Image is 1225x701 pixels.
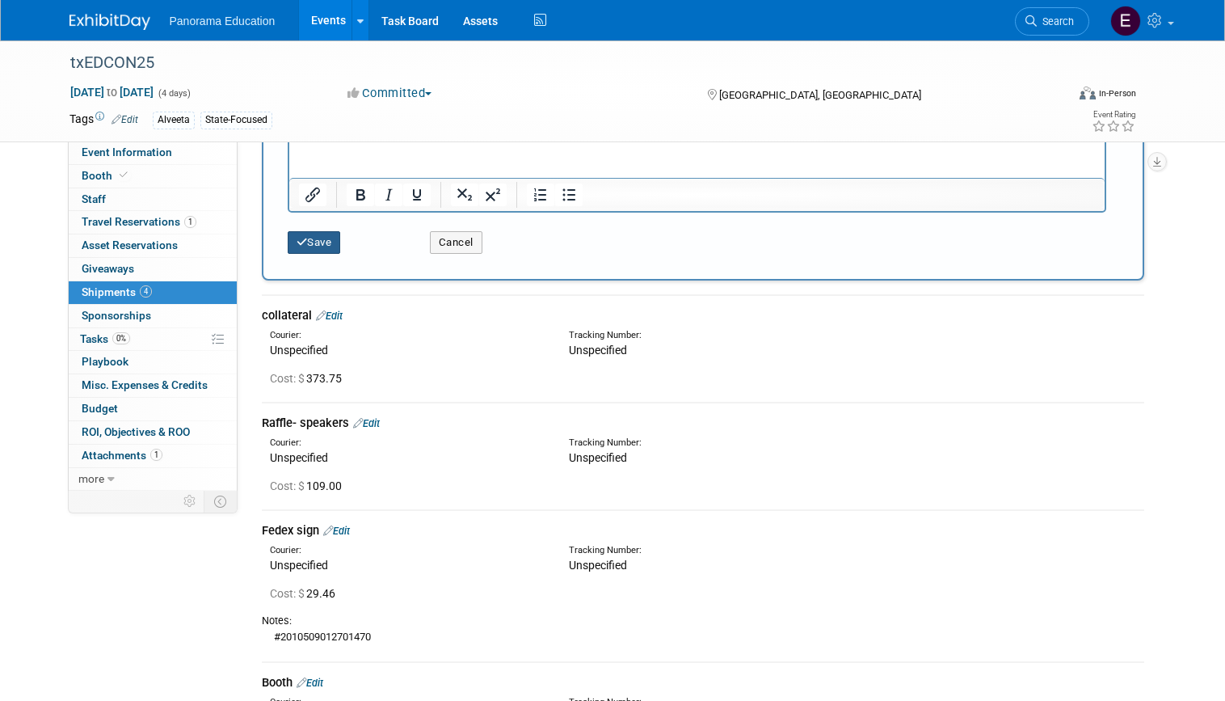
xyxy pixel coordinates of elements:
i: Booth reservation complete [120,171,128,179]
a: Playbook [69,351,237,374]
span: Tasks [80,332,130,345]
span: Cost: $ [270,372,306,385]
a: Edit [316,310,343,322]
span: Event Information [82,146,172,158]
div: Courier: [270,544,545,557]
a: Shipments4 [69,281,237,304]
a: Giveaways [69,258,237,281]
a: Attachments1 [69,445,237,467]
div: Tracking Number: [569,437,919,450]
button: Save [288,231,341,254]
a: Edit [297,677,323,689]
div: Unspecified [270,342,545,358]
span: 1 [150,449,162,461]
a: Edit [353,417,380,429]
span: Unspecified [569,451,627,464]
span: more [78,472,104,485]
span: Panorama Education [170,15,276,27]
img: External Events Calendar [1110,6,1141,36]
div: Booth [262,674,1144,691]
div: Courier: [270,329,545,342]
button: Superscript [479,184,507,206]
div: Unspecified [270,450,545,466]
button: Underline [403,184,431,206]
span: to [104,86,120,99]
span: Giveaways [82,262,134,275]
div: #2010509012701470 [262,628,1144,645]
span: Shipments [82,285,152,298]
a: Tasks0% [69,328,237,351]
div: Courier: [270,437,545,450]
a: Edit [323,525,350,537]
a: Budget [69,398,237,420]
div: In-Person [1098,87,1136,99]
span: Budget [82,402,118,415]
div: Tracking Number: [569,329,919,342]
img: ExhibitDay [69,14,150,30]
button: Cancel [430,231,482,254]
div: Event Format [979,84,1136,108]
span: Unspecified [569,344,627,357]
span: Unspecified [569,559,627,572]
span: 0% [112,332,130,344]
span: Booth [82,169,131,182]
span: Sponsorships [82,309,151,322]
span: Search [1037,15,1074,27]
span: Attachments [82,449,162,462]
button: Numbered list [527,184,554,206]
img: Format-Inperson.png [1080,87,1096,99]
span: [GEOGRAPHIC_DATA], [GEOGRAPHIC_DATA] [719,89,921,101]
span: Cost: $ [270,587,306,600]
a: Asset Reservations [69,234,237,257]
td: Personalize Event Tab Strip [176,491,204,512]
span: 4 [140,285,152,298]
div: Event Rating [1092,111,1135,119]
span: 1 [184,216,196,228]
a: Booth [69,165,237,188]
button: Subscript [451,184,478,206]
td: Tags [69,111,138,129]
div: Tracking Number: [569,544,919,557]
span: Misc. Expenses & Credits [82,378,208,391]
span: 29.46 [270,587,342,600]
button: Italic [375,184,402,206]
div: Raffle- speakers [262,415,1144,432]
span: Cost: $ [270,479,306,492]
a: Search [1015,7,1089,36]
td: Toggle Event Tabs [204,491,237,512]
div: txEDCON25 [65,49,1046,78]
a: Misc. Expenses & Credits [69,374,237,397]
span: Staff [82,192,106,205]
div: Alveeta [153,112,195,129]
button: Insert/edit link [299,184,326,206]
a: Event Information [69,141,237,164]
button: Bold [347,184,374,206]
div: Unspecified [270,557,545,573]
span: [DATE] [DATE] [69,85,154,99]
span: 109.00 [270,479,348,492]
iframe: Rich Text Area [289,115,1105,178]
div: State-Focused [200,112,272,129]
span: 373.75 [270,372,348,385]
button: Committed [342,85,438,102]
a: more [69,468,237,491]
button: Bullet list [555,184,583,206]
a: ROI, Objectives & ROO [69,421,237,444]
span: Playbook [82,355,128,368]
a: Travel Reservations1 [69,211,237,234]
span: Travel Reservations [82,215,196,228]
div: Notes: [262,614,1144,628]
div: collateral [262,307,1144,324]
span: ROI, Objectives & ROO [82,425,190,438]
span: (4 days) [157,88,191,99]
div: Fedex sign [262,522,1144,539]
a: Edit [112,114,138,125]
a: Sponsorships [69,305,237,327]
a: Staff [69,188,237,211]
span: Asset Reservations [82,239,178,251]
